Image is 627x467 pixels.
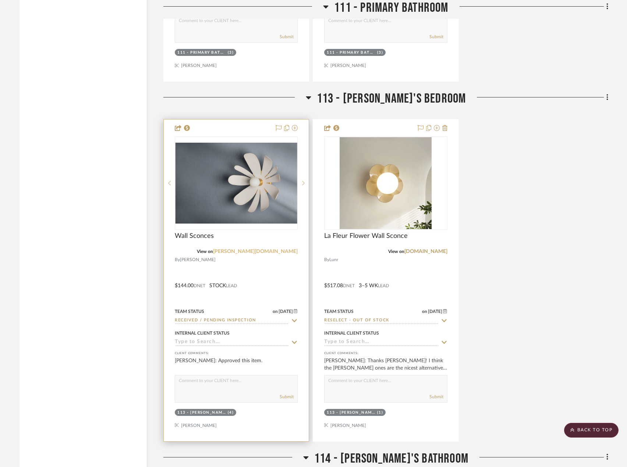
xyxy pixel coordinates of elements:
span: Wall Sconces [175,232,214,240]
span: La Fleur Flower Wall Sconce [324,232,408,240]
input: Type to Search… [175,317,289,324]
a: [PERSON_NAME][DOMAIN_NAME] [213,249,298,254]
span: By [324,256,329,263]
div: (3) [377,50,383,56]
input: Type to Search… [324,317,438,324]
button: Submit [429,33,443,40]
span: View on [388,249,404,254]
button: Submit [280,33,294,40]
span: 114 - [PERSON_NAME]'s Bathroom [314,451,468,467]
div: Internal Client Status [175,330,230,336]
scroll-to-top-button: BACK TO TOP [564,423,619,438]
a: [DOMAIN_NAME] [404,249,447,254]
button: Submit [429,393,443,400]
input: Type to Search… [175,339,289,346]
input: Type to Search… [324,339,438,346]
div: 111 - Primary Bathroom [327,50,375,56]
div: Team Status [324,308,354,315]
div: [PERSON_NAME]: Approved this item. [175,357,298,372]
div: 113 - [PERSON_NAME]'s Bedroom [327,410,375,416]
span: [DATE] [278,309,294,314]
span: By [175,256,180,263]
div: 0 [175,137,297,229]
span: on [422,309,427,314]
div: (4) [228,410,234,416]
img: La Fleur Flower Wall Sconce [340,137,432,229]
span: [DATE] [427,309,443,314]
div: (1) [377,410,383,416]
div: Team Status [175,308,204,315]
button: Submit [280,393,294,400]
div: [PERSON_NAME]: Thanks [PERSON_NAME]! I think the [PERSON_NAME] ones are the nicest alternative :)... [324,357,447,372]
span: [PERSON_NAME] [180,256,216,263]
div: (3) [228,50,234,56]
span: on [273,309,278,314]
img: Wall Sconces [176,143,297,224]
div: Internal Client Status [324,330,379,336]
span: Lunr [329,256,338,263]
span: 113 - [PERSON_NAME]'s Bedroom [317,91,466,107]
div: 111 - Primary Bathroom [177,50,226,56]
span: View on [197,249,213,254]
div: 113 - [PERSON_NAME]'s Bedroom [177,410,226,416]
